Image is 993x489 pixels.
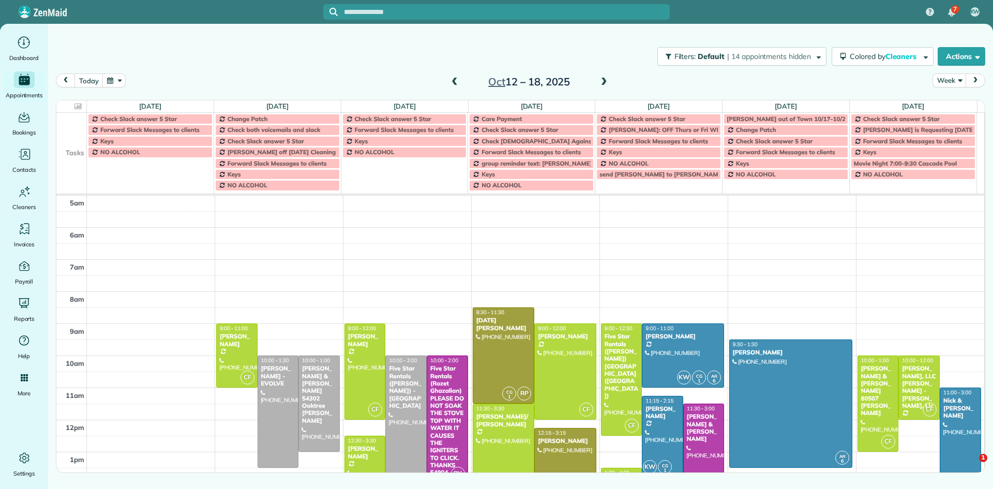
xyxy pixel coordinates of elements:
span: 12:15 - 3:15 [538,429,566,436]
button: next [966,73,985,87]
span: 10:00 - 2:00 [389,357,417,364]
span: 8am [70,295,84,303]
a: Help [4,332,44,361]
span: Keys [736,159,749,167]
div: [PERSON_NAME] & [PERSON_NAME] 54302 Oaktree [PERSON_NAME] [302,365,337,424]
span: NO ALCOHOL [228,181,267,189]
div: [PERSON_NAME] [645,405,680,420]
span: 8:30 - 11:30 [476,309,504,316]
a: Cleaners [4,183,44,212]
small: 1 [693,376,705,386]
span: Settings [13,468,35,479]
a: [DATE] [902,102,924,110]
span: KW [643,460,657,474]
div: [PERSON_NAME] [537,333,593,340]
span: Keys [609,148,622,156]
button: prev [56,73,76,87]
span: 9:00 - 11:00 [645,325,673,332]
span: Forward Slack Messages to clients [863,137,962,145]
span: NO ALCOHOL [736,170,776,178]
span: Reports [14,314,35,324]
span: 9:00 - 12:00 [348,325,376,332]
span: 11am [66,391,84,399]
span: Check Slack answer 5 Star [482,126,558,134]
span: Help [18,351,31,361]
span: [PERSON_NAME] off [DATE] Cleaning Restaurant [228,148,370,156]
span: Check Slack answer 5 Star [355,115,431,123]
span: 12:30 - 3:30 [348,437,376,444]
span: 9:00 - 12:30 [605,325,633,332]
span: Care Payment [482,115,522,123]
button: today [74,73,103,87]
span: Check Slack answer 5 Star [100,115,177,123]
a: [DATE] [775,102,797,110]
a: Payroll [4,258,44,287]
span: [PERSON_NAME]: OFF Thurs or Fri WEEKLY [609,126,734,134]
span: Dashboard [9,53,39,63]
a: [DATE] [648,102,670,110]
span: PY [451,467,465,481]
a: Contacts [4,146,44,175]
span: 10:00 - 12:00 [902,357,933,364]
div: Nick & [PERSON_NAME] [943,397,978,419]
span: 9:30 - 1:30 [733,341,758,348]
span: CF [579,403,593,417]
span: 9am [70,327,84,335]
span: Change Patch [736,126,776,134]
span: Check Slack answer 5 Star [228,137,304,145]
div: Five Star Rentals ([PERSON_NAME]) - [GEOGRAPHIC_DATA] [388,365,424,409]
div: [PERSON_NAME], LLC [PERSON_NAME] - [PERSON_NAME], Llc [901,365,937,409]
div: [PERSON_NAME] - EVOLVE [261,365,296,387]
span: Forward Slack Messages to clients [100,126,200,134]
span: KW [970,8,980,16]
span: send [PERSON_NAME] to [PERSON_NAME] [599,170,724,178]
button: Week [932,73,966,87]
span: Colored by [850,52,920,61]
span: 10:00 - 1:30 [261,357,289,364]
span: NO ALCOHOL [482,181,521,189]
span: Check both voicemails and slack [228,126,321,134]
span: NO ALCOHOL [863,170,903,178]
div: [PERSON_NAME] [537,437,593,444]
iframe: Intercom live chat [958,454,983,479]
span: 9:00 - 11:00 [220,325,248,332]
span: CG [696,373,702,379]
span: Keys [863,148,877,156]
span: CF [923,403,937,417]
a: [DATE] [266,102,289,110]
span: Movie Night 7:00-9:30 Cascade Pool [854,159,957,167]
span: CF [881,435,895,449]
h2: 12 – 18, 2025 [464,76,594,87]
button: Actions [938,47,985,66]
span: Keys [355,137,368,145]
span: Cleaners [885,52,919,61]
span: [PERSON_NAME] out of Town 10/17-10/21 [727,115,849,123]
a: Filters: Default | 14 appointments hidden [652,47,826,66]
small: 1 [658,466,671,476]
a: [DATE] [139,102,161,110]
div: Five Star Rentals ([PERSON_NAME]) [GEOGRAPHIC_DATA] ([GEOGRAPHIC_DATA]) [604,333,639,399]
div: [PERSON_NAME] & [PERSON_NAME] [686,413,721,443]
span: CG [662,463,668,468]
span: 5am [70,199,84,207]
span: Keys [100,137,114,145]
small: 6 [708,376,720,386]
span: | 14 appointments hidden [727,52,811,61]
svg: Focus search [329,8,338,16]
div: [PERSON_NAME] & [PERSON_NAME] 80507 [PERSON_NAME] [861,365,896,417]
span: Forward Slack Messages to clients [228,159,327,167]
span: Forward Slack Messages to clients [736,148,835,156]
a: Dashboard [4,34,44,63]
span: CF [240,371,254,384]
span: 10:00 - 1:00 [302,357,330,364]
span: KW [677,371,691,384]
span: Contacts [12,165,36,175]
span: Invoices [14,239,35,249]
span: Forward Slack Messages to clients [609,137,708,145]
span: NO ALCOHOL [100,148,140,156]
small: 1 [503,392,516,402]
button: Colored byCleaners [832,47,934,66]
span: 7 [953,5,957,13]
span: More [18,388,31,398]
span: Check Slack answer 5 Star [863,115,940,123]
